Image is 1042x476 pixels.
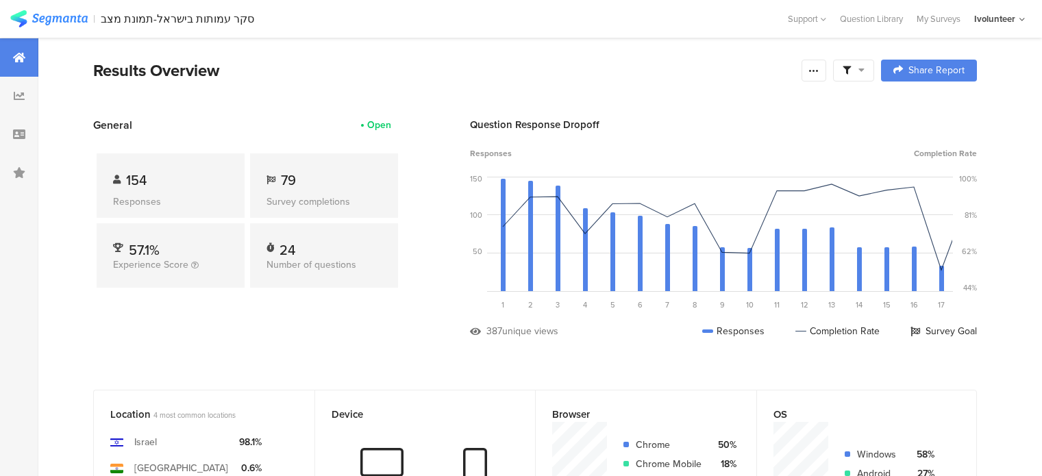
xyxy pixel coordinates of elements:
[280,240,295,253] div: 24
[908,66,965,75] span: Share Report
[101,12,254,25] div: סקר עמותות בישראל-תמונת מצב
[828,299,835,310] span: 13
[134,435,157,449] div: Israel
[788,8,826,29] div: Support
[93,117,132,133] span: General
[712,438,736,452] div: 50%
[910,324,977,338] div: Survey Goal
[528,299,533,310] span: 2
[470,117,977,132] div: Question Response Dropoff
[470,210,482,221] div: 100
[963,282,977,293] div: 44%
[795,324,880,338] div: Completion Rate
[959,173,977,184] div: 100%
[10,10,88,27] img: segmanta logo
[665,299,669,310] span: 7
[266,258,356,272] span: Number of questions
[938,299,945,310] span: 17
[367,118,391,132] div: Open
[470,147,512,160] span: Responses
[833,12,910,25] a: Question Library
[473,246,482,257] div: 50
[720,299,725,310] span: 9
[126,170,147,190] span: 154
[856,299,863,310] span: 14
[965,210,977,221] div: 81%
[502,324,558,338] div: unique views
[974,12,1015,25] div: Ivolunteer
[266,195,382,209] div: Survey completions
[583,299,587,310] span: 4
[638,299,643,310] span: 6
[857,447,900,462] div: Windows
[113,258,188,272] span: Experience Score
[93,58,795,83] div: Results Overview
[470,173,482,184] div: 150
[113,195,228,209] div: Responses
[636,438,702,452] div: Chrome
[486,324,502,338] div: 387
[712,457,736,471] div: 18%
[610,299,615,310] span: 5
[153,410,236,421] span: 4 most common locations
[636,457,702,471] div: Chrome Mobile
[746,299,754,310] span: 10
[134,461,228,475] div: [GEOGRAPHIC_DATA]
[239,461,262,475] div: 0.6%
[93,11,95,27] div: |
[552,407,717,422] div: Browser
[801,299,808,310] span: 12
[914,147,977,160] span: Completion Rate
[693,299,697,310] span: 8
[501,299,504,310] span: 1
[910,299,918,310] span: 16
[910,447,934,462] div: 58%
[883,299,891,310] span: 15
[773,407,938,422] div: OS
[962,246,977,257] div: 62%
[702,324,765,338] div: Responses
[239,435,262,449] div: 98.1%
[910,12,967,25] a: My Surveys
[332,407,497,422] div: Device
[556,299,560,310] span: 3
[129,240,160,260] span: 57.1%
[110,407,275,422] div: Location
[774,299,780,310] span: 11
[281,170,296,190] span: 79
